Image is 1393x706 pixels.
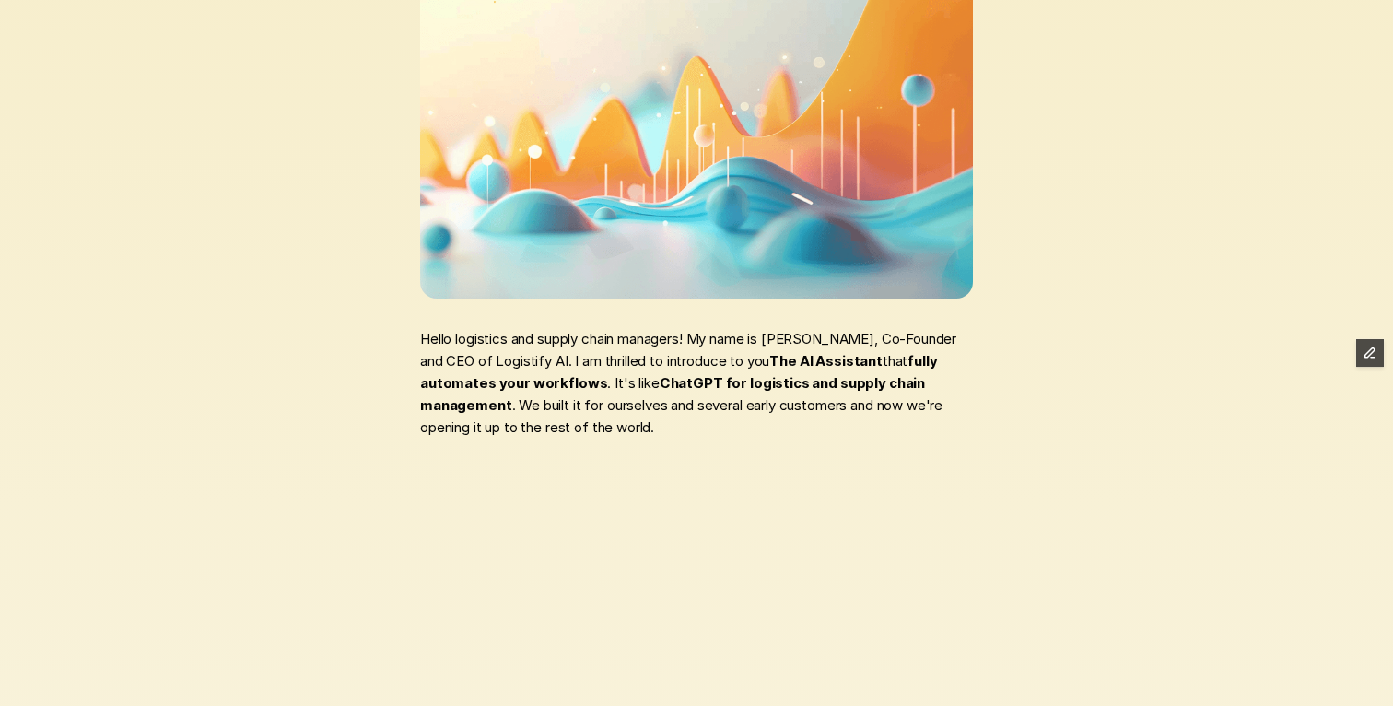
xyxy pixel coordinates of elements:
strong: ChatGPT for logistics and supply chain management [420,374,928,414]
strong: The AI Assistant [769,352,883,370]
button: Edit Framer Content [1356,339,1384,367]
strong: fully [907,352,937,370]
strong: automates your workflows [420,374,607,392]
p: Hello logistics and supply chain managers! My name is [PERSON_NAME], Co-Founder and CEO of Logist... [420,328,973,439]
